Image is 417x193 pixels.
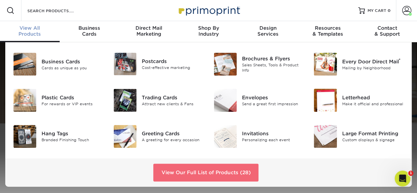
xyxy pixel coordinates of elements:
a: Brochures & Flyers Brochures & Flyers Sales Sheets, Tools & Product Info [214,50,304,78]
div: Sales Sheets, Tools & Product Info [242,62,304,73]
a: Every Door Direct Mail Every Door Direct Mail® Mailing by Neighborhood [313,50,404,78]
div: Postcards [142,58,204,65]
img: Hang Tags [14,125,36,148]
input: SEARCH PRODUCTS..... [27,7,91,15]
img: Trading Cards [114,89,136,112]
span: Shop By [179,25,238,31]
a: Trading Cards Trading Cards Attract new clients & Fans [113,86,204,114]
div: Every Door Direct Mail [342,58,404,65]
div: Cards [60,25,119,37]
span: 0 [388,8,391,13]
div: Brochures & Flyers [242,55,304,62]
div: Large Format Printing [342,130,404,137]
div: & Templates [298,25,358,37]
span: Design [238,25,298,31]
img: Brochures & Flyers [214,53,237,76]
a: Contact& Support [357,21,417,42]
img: Plastic Cards [14,89,36,112]
a: View Our Full List of Products (28) [153,164,258,181]
div: Invitations [242,130,304,137]
img: Business Cards [14,53,36,76]
div: Cards as unique as you [42,65,104,71]
img: Postcards [114,53,136,75]
div: Cost-effective marketing [142,65,204,71]
a: Direct MailMarketing [119,21,179,42]
div: For rewards or VIP events [42,101,104,107]
div: Attract new clients & Fans [142,101,204,107]
span: Contact [357,25,417,31]
a: Envelopes Envelopes Send a great first impression [214,86,304,114]
a: Greeting Cards Greeting Cards A greeting for every occasion [113,122,204,150]
div: Services [238,25,298,37]
div: Industry [179,25,238,37]
div: Hang Tags [42,130,104,137]
span: Resources [298,25,358,31]
div: & Support [357,25,417,37]
div: Personalizing each event [242,137,304,143]
div: Business Cards [42,58,104,65]
div: Envelopes [242,94,304,101]
img: Envelopes [214,89,237,112]
a: BusinessCards [60,21,119,42]
a: DesignServices [238,21,298,42]
a: Business Cards Business Cards Cards as unique as you [13,50,104,78]
div: A greeting for every occasion [142,137,204,143]
div: Marketing [119,25,179,37]
img: Primoprint [176,3,242,17]
img: Greeting Cards [114,125,136,148]
div: Greeting Cards [142,130,204,137]
span: Business [60,25,119,31]
img: Invitations [214,125,237,148]
img: Every Door Direct Mail [314,53,337,76]
a: Postcards Postcards Cost-effective marketing [113,50,204,78]
a: Letterhead Letterhead Make it official and professional [313,86,404,114]
iframe: Intercom live chat [395,171,410,186]
div: Plastic Cards [42,94,104,101]
a: Large Format Printing Large Format Printing Custom displays & signage [313,122,404,150]
span: Direct Mail [119,25,179,31]
span: MY CART [368,8,386,14]
img: Letterhead [314,89,337,112]
a: Shop ByIndustry [179,21,238,42]
div: Make it official and professional [342,101,404,107]
a: Plastic Cards Plastic Cards For rewards or VIP events [13,86,104,114]
span: 1 [408,171,413,176]
a: Invitations Invitations Personalizing each event [214,122,304,150]
div: Letterhead [342,94,404,101]
div: Custom displays & signage [342,137,404,143]
a: Hang Tags Hang Tags Branded Finishing Touch [13,122,104,150]
div: Trading Cards [142,94,204,101]
div: Branded Finishing Touch [42,137,104,143]
div: Send a great first impression [242,101,304,107]
div: Mailing by Neighborhood [342,65,404,71]
sup: ® [399,58,401,62]
a: Resources& Templates [298,21,358,42]
img: Large Format Printing [314,125,337,148]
